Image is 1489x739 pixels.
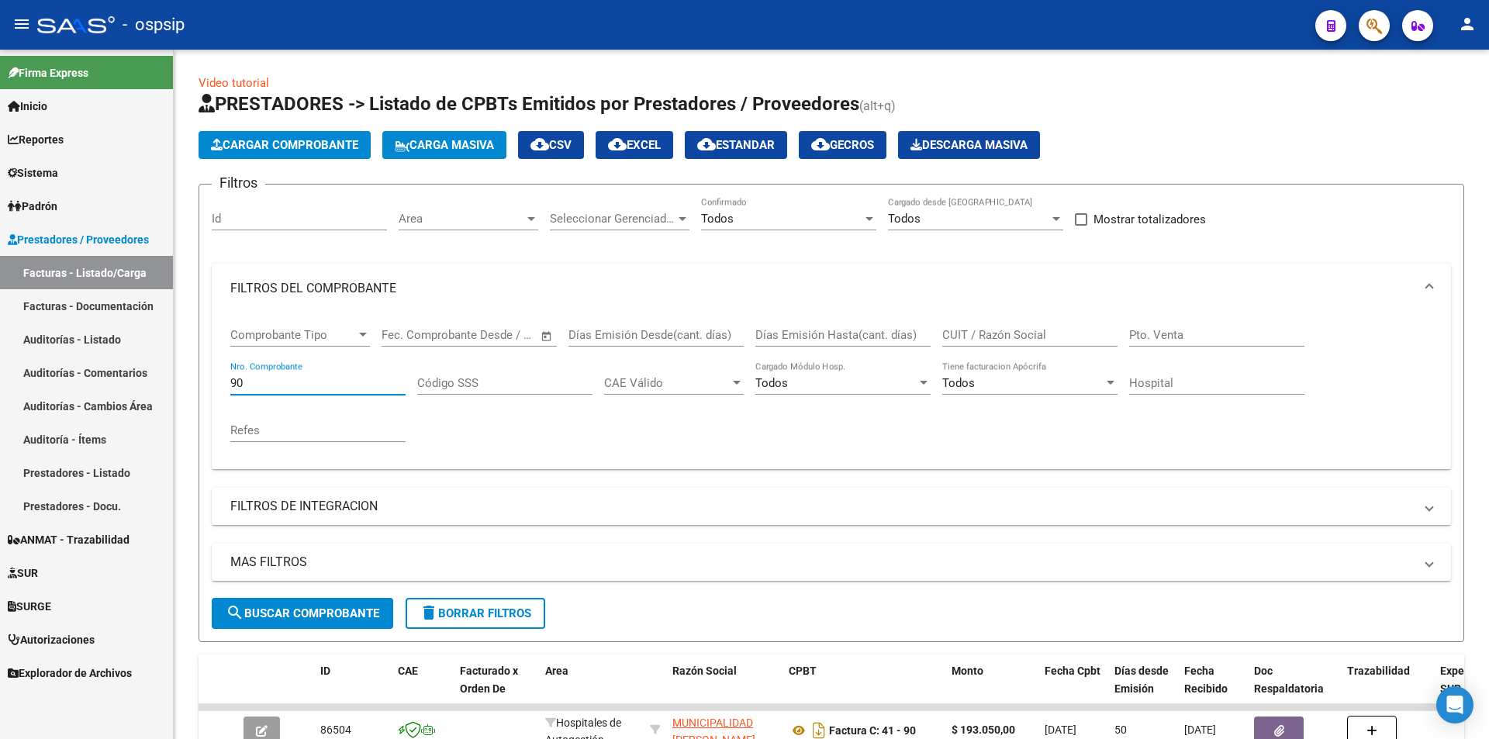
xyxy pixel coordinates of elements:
button: Estandar [685,131,787,159]
span: Autorizaciones [8,631,95,648]
mat-icon: cloud_download [608,135,627,154]
span: Reportes [8,131,64,148]
span: Todos [888,212,921,226]
mat-icon: delete [420,603,438,622]
mat-expansion-panel-header: FILTROS DEL COMPROBANTE [212,264,1451,313]
mat-panel-title: FILTROS DEL COMPROBANTE [230,280,1414,297]
datatable-header-cell: Fecha Cpbt [1038,654,1108,723]
mat-icon: person [1458,15,1477,33]
span: CPBT [789,665,817,677]
span: PRESTADORES -> Listado de CPBTs Emitidos por Prestadores / Proveedores [199,93,859,115]
span: Doc Respaldatoria [1254,665,1324,695]
span: [DATE] [1184,723,1216,736]
mat-expansion-panel-header: MAS FILTROS [212,544,1451,581]
span: EXCEL [608,138,661,152]
span: Todos [942,376,975,390]
mat-expansion-panel-header: FILTROS DE INTEGRACION [212,488,1451,525]
span: 86504 [320,723,351,736]
span: Sistema [8,164,58,181]
div: Open Intercom Messenger [1436,686,1473,723]
span: - ospsip [123,8,185,42]
span: Todos [755,376,788,390]
span: Trazabilidad [1347,665,1410,677]
span: Area [399,212,524,226]
mat-panel-title: FILTROS DE INTEGRACION [230,498,1414,515]
span: CSV [530,138,572,152]
span: Carga Masiva [395,138,494,152]
button: Descarga Masiva [898,131,1040,159]
mat-panel-title: MAS FILTROS [230,554,1414,571]
span: [DATE] [1045,723,1076,736]
button: Buscar Comprobante [212,598,393,629]
mat-icon: cloud_download [530,135,549,154]
span: Fecha Recibido [1184,665,1228,695]
span: Mostrar totalizadores [1093,210,1206,229]
span: Gecros [811,138,874,152]
datatable-header-cell: Fecha Recibido [1178,654,1248,723]
datatable-header-cell: Facturado x Orden De [454,654,539,723]
span: SUR [8,565,38,582]
span: Seleccionar Gerenciador [550,212,675,226]
button: Cargar Comprobante [199,131,371,159]
strong: Factura C: 41 - 90 [829,724,916,737]
button: Carga Masiva [382,131,506,159]
a: Video tutorial [199,76,269,90]
h3: Filtros [212,172,265,194]
strong: $ 193.050,00 [952,723,1015,736]
datatable-header-cell: ID [314,654,392,723]
mat-icon: cloud_download [811,135,830,154]
span: Descarga Masiva [910,138,1028,152]
span: SURGE [8,598,51,615]
span: Fecha Cpbt [1045,665,1100,677]
span: Area [545,665,568,677]
span: Inicio [8,98,47,115]
button: Borrar Filtros [406,598,545,629]
datatable-header-cell: Area [539,654,644,723]
span: Firma Express [8,64,88,81]
span: CAE Válido [604,376,730,390]
span: Todos [701,212,734,226]
datatable-header-cell: Monto [945,654,1038,723]
button: EXCEL [596,131,673,159]
datatable-header-cell: Trazabilidad [1341,654,1434,723]
datatable-header-cell: Días desde Emisión [1108,654,1178,723]
span: (alt+q) [859,98,896,113]
span: 50 [1114,723,1127,736]
input: Fecha inicio [382,328,444,342]
span: Buscar Comprobante [226,606,379,620]
button: CSV [518,131,584,159]
span: Días desde Emisión [1114,665,1169,695]
datatable-header-cell: CAE [392,654,454,723]
datatable-header-cell: Doc Respaldatoria [1248,654,1341,723]
span: Padrón [8,198,57,215]
span: Razón Social [672,665,737,677]
span: Cargar Comprobante [211,138,358,152]
span: ANMAT - Trazabilidad [8,531,130,548]
span: Estandar [697,138,775,152]
datatable-header-cell: Razón Social [666,654,783,723]
span: Comprobante Tipo [230,328,356,342]
span: Borrar Filtros [420,606,531,620]
input: Fecha fin [458,328,534,342]
button: Open calendar [538,327,556,345]
datatable-header-cell: CPBT [783,654,945,723]
mat-icon: search [226,603,244,622]
mat-icon: menu [12,15,31,33]
div: FILTROS DEL COMPROBANTE [212,313,1451,469]
span: Prestadores / Proveedores [8,231,149,248]
span: Monto [952,665,983,677]
span: ID [320,665,330,677]
span: Facturado x Orden De [460,665,518,695]
span: CAE [398,665,418,677]
button: Gecros [799,131,886,159]
span: Explorador de Archivos [8,665,132,682]
mat-icon: cloud_download [697,135,716,154]
app-download-masive: Descarga masiva de comprobantes (adjuntos) [898,131,1040,159]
